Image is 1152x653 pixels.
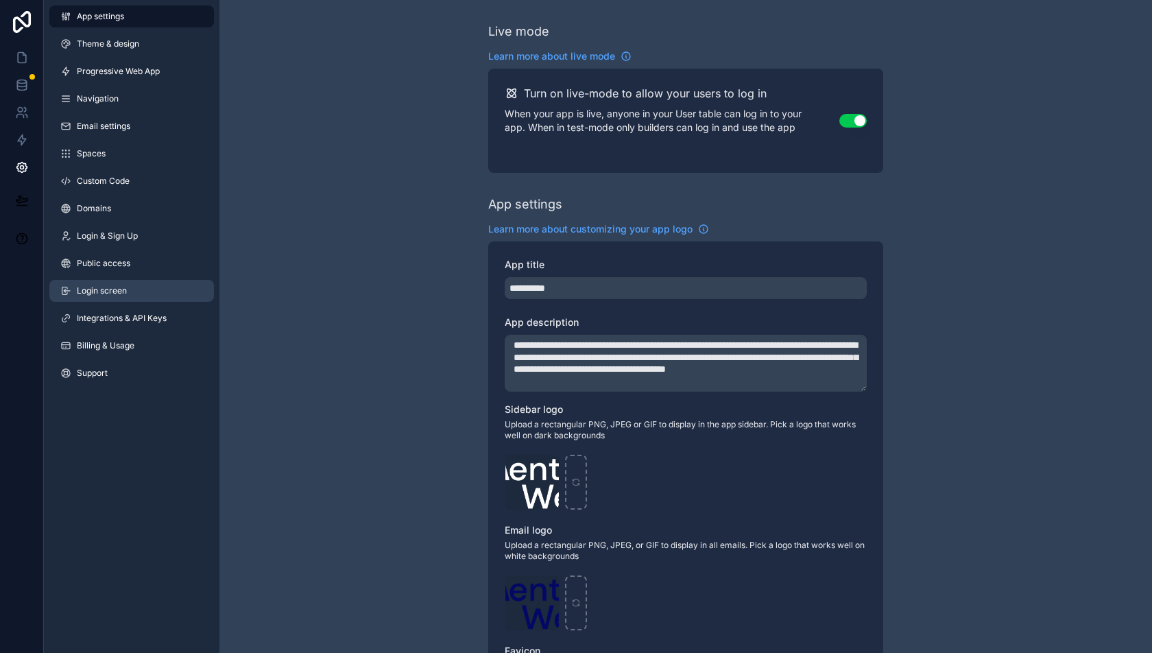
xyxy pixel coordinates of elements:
span: Login screen [77,285,127,296]
a: Support [49,362,214,384]
span: Learn more about live mode [488,49,615,63]
a: Custom Code [49,170,214,192]
div: Live mode [488,22,549,41]
span: App settings [77,11,124,22]
a: App settings [49,5,214,27]
a: Email settings [49,115,214,137]
span: Integrations & API Keys [77,313,167,324]
a: Login screen [49,280,214,302]
span: Public access [77,258,130,269]
a: Billing & Usage [49,335,214,357]
a: Learn more about live mode [488,49,632,63]
span: Sidebar logo [505,403,563,415]
a: Domains [49,198,214,219]
span: Billing & Usage [77,340,134,351]
a: Progressive Web App [49,60,214,82]
a: Theme & design [49,33,214,55]
a: Navigation [49,88,214,110]
span: Navigation [77,93,119,104]
a: Integrations & API Keys [49,307,214,329]
span: Email settings [77,121,130,132]
span: Support [77,368,108,379]
a: Public access [49,252,214,274]
span: App description [505,316,579,328]
div: App settings [488,195,562,214]
span: Custom Code [77,176,130,187]
span: Spaces [77,148,106,159]
span: Upload a rectangular PNG, JPEG, or GIF to display in all emails. Pick a logo that works well on w... [505,540,867,562]
a: Login & Sign Up [49,225,214,247]
a: Learn more about customizing your app logo [488,222,709,236]
span: Email logo [505,524,552,536]
p: When your app is live, anyone in your User table can log in to your app. When in test-mode only b... [505,107,839,134]
a: Spaces [49,143,214,165]
span: Progressive Web App [77,66,160,77]
h2: Turn on live-mode to allow your users to log in [524,85,767,102]
span: Login & Sign Up [77,230,138,241]
span: Domains [77,203,111,214]
span: Learn more about customizing your app logo [488,222,693,236]
span: Upload a rectangular PNG, JPEG or GIF to display in the app sidebar. Pick a logo that works well ... [505,419,867,441]
span: App title [505,259,544,270]
span: Theme & design [77,38,139,49]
